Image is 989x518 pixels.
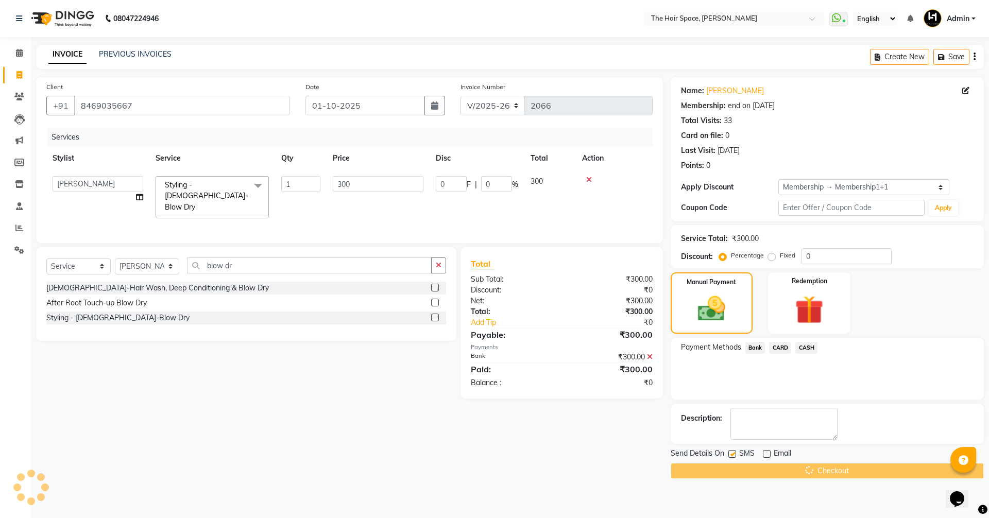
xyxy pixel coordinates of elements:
[463,274,561,285] div: Sub Total:
[924,9,942,27] img: Admin
[275,147,327,170] th: Qty
[99,49,172,59] a: PREVIOUS INVOICES
[671,448,724,461] span: Send Details On
[113,4,159,33] b: 08047224946
[531,177,543,186] span: 300
[725,130,729,141] div: 0
[46,298,147,308] div: After Root Touch-up Blow Dry
[681,413,722,424] div: Description:
[681,160,704,171] div: Points:
[463,285,561,296] div: Discount:
[732,233,759,244] div: ₹300.00
[327,147,430,170] th: Price
[718,145,740,156] div: [DATE]
[947,13,969,24] span: Admin
[165,180,248,212] span: Styling - [DEMOGRAPHIC_DATA]-Blow Dry
[48,45,87,64] a: INVOICE
[463,377,561,388] div: Balance :
[46,147,149,170] th: Stylist
[795,342,817,354] span: CASH
[681,202,778,213] div: Coupon Code
[681,233,728,244] div: Service Total:
[681,100,726,111] div: Membership:
[745,342,765,354] span: Bank
[463,352,561,362] div: Bank
[933,49,969,65] button: Save
[46,313,190,323] div: Styling - [DEMOGRAPHIC_DATA]-Blow Dry
[929,200,958,216] button: Apply
[578,317,660,328] div: ₹0
[576,147,653,170] th: Action
[689,293,734,324] img: _cash.svg
[792,277,827,286] label: Redemption
[681,182,778,193] div: Apply Discount
[739,448,755,461] span: SMS
[769,342,791,354] span: CARD
[430,147,524,170] th: Disc
[46,283,269,293] div: [DEMOGRAPHIC_DATA]-Hair Wash, Deep Conditioning & Blow Dry
[461,82,505,92] label: Invoice Number
[681,342,741,353] span: Payment Methods
[731,251,764,260] label: Percentage
[561,274,660,285] div: ₹300.00
[561,377,660,388] div: ₹0
[946,477,979,508] iframe: chat widget
[561,329,660,341] div: ₹300.00
[561,352,660,362] div: ₹300.00
[46,82,63,92] label: Client
[780,251,795,260] label: Fixed
[46,96,75,115] button: +91
[561,306,660,317] div: ₹300.00
[467,179,471,190] span: F
[26,4,97,33] img: logo
[728,100,775,111] div: end on [DATE]
[74,96,290,115] input: Search by Name/Mobile/Email/Code
[561,296,660,306] div: ₹300.00
[463,363,561,375] div: Paid:
[778,200,925,216] input: Enter Offer / Coupon Code
[512,179,518,190] span: %
[786,292,832,327] img: _gift.svg
[681,145,715,156] div: Last Visit:
[149,147,275,170] th: Service
[706,85,764,96] a: [PERSON_NAME]
[463,329,561,341] div: Payable:
[463,306,561,317] div: Total:
[187,257,432,273] input: Search or Scan
[681,251,713,262] div: Discount:
[687,278,736,287] label: Manual Payment
[681,115,722,126] div: Total Visits:
[475,179,477,190] span: |
[463,317,578,328] a: Add Tip
[706,160,710,171] div: 0
[561,363,660,375] div: ₹300.00
[870,49,929,65] button: Create New
[681,130,723,141] div: Card on file:
[195,202,200,212] a: x
[471,258,494,269] span: Total
[774,448,791,461] span: Email
[681,85,704,96] div: Name:
[561,285,660,296] div: ₹0
[463,296,561,306] div: Net:
[305,82,319,92] label: Date
[471,343,653,352] div: Payments
[524,147,576,170] th: Total
[724,115,732,126] div: 33
[47,128,660,147] div: Services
